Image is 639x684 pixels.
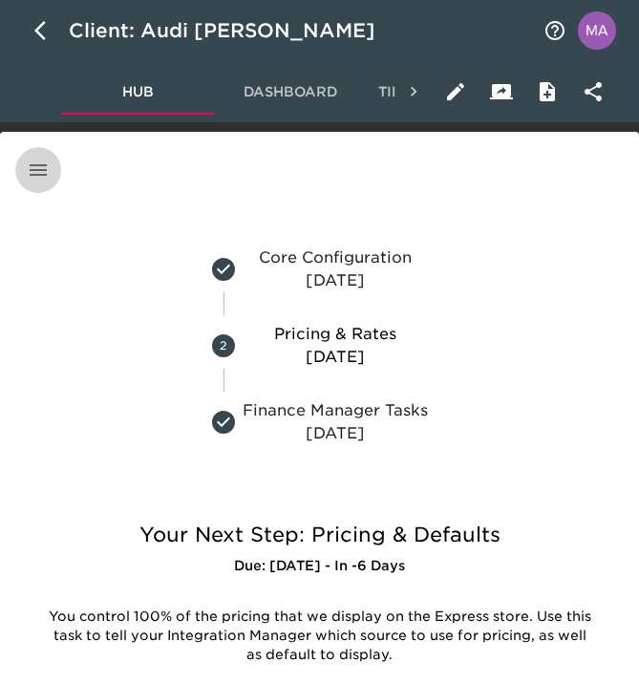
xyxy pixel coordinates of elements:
span: Dashboard [225,80,355,104]
p: You control 100% of the pricing that we display on the Express store. Use this task to tell your ... [45,608,594,665]
button: Internal Notes and Comments [524,69,570,115]
button: Edit Hub [433,69,479,115]
h5: Your Next Step: Pricing & Defaults [31,522,608,548]
p: Finance Manager Tasks [243,399,428,422]
p: [DATE] [243,269,428,292]
p: Core Configuration [243,246,428,269]
h6: Due: [DATE] - In -6 Days [31,556,608,577]
div: Client: Audi [PERSON_NAME] [69,15,402,46]
p: [DATE] [243,422,428,445]
text: 2 [220,338,227,353]
p: Pricing & Rates [243,323,428,346]
span: Hub [73,80,202,104]
button: notifications [532,8,578,53]
img: Profile [578,11,616,50]
span: Timeline and Notifications [378,80,605,104]
button: Client View [479,69,524,115]
p: [DATE] [243,346,428,369]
